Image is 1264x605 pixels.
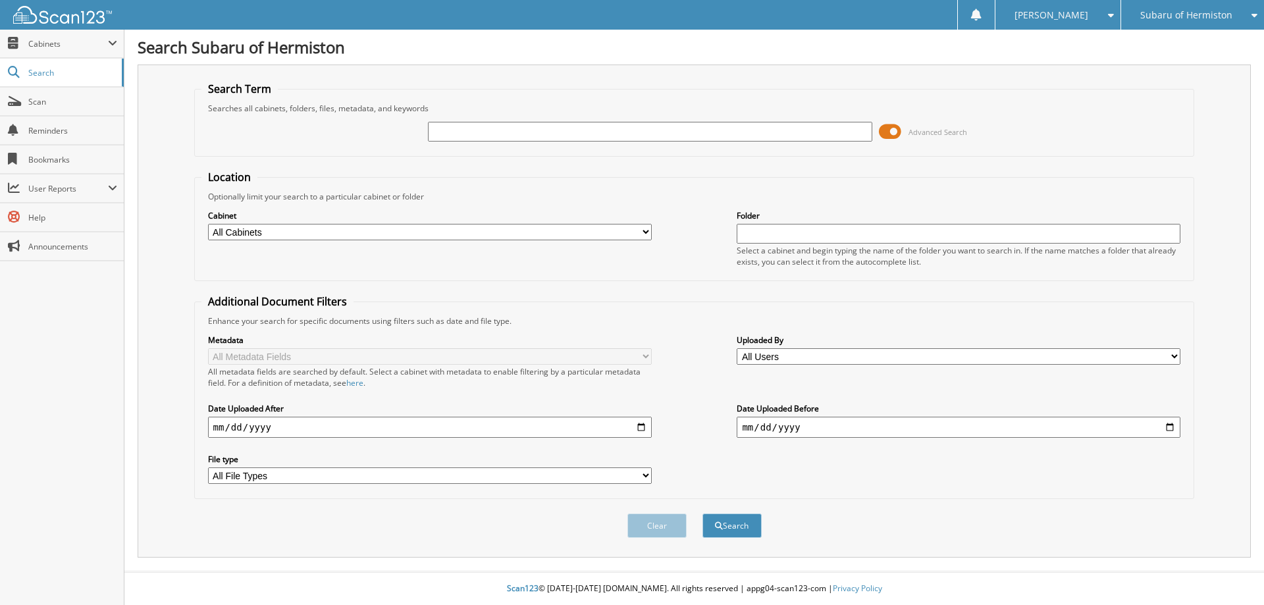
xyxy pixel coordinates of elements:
span: Bookmarks [28,154,117,165]
span: Help [28,212,117,223]
input: end [737,417,1180,438]
legend: Location [201,170,257,184]
legend: Additional Document Filters [201,294,354,309]
label: Date Uploaded Before [737,403,1180,414]
div: Select a cabinet and begin typing the name of the folder you want to search in. If the name match... [737,245,1180,267]
span: [PERSON_NAME] [1014,11,1088,19]
span: Cabinets [28,38,108,49]
input: start [208,417,652,438]
div: © [DATE]-[DATE] [DOMAIN_NAME]. All rights reserved | appg04-scan123-com | [124,573,1264,605]
button: Clear [627,513,687,538]
h1: Search Subaru of Hermiston [138,36,1251,58]
a: Privacy Policy [833,583,882,594]
span: Announcements [28,241,117,252]
div: All metadata fields are searched by default. Select a cabinet with metadata to enable filtering b... [208,366,652,388]
label: Metadata [208,334,652,346]
div: Enhance your search for specific documents using filters such as date and file type. [201,315,1188,327]
label: Folder [737,210,1180,221]
button: Search [702,513,762,538]
span: Advanced Search [908,127,967,137]
span: Scan [28,96,117,107]
span: User Reports [28,183,108,194]
label: File type [208,454,652,465]
legend: Search Term [201,82,278,96]
label: Cabinet [208,210,652,221]
span: Search [28,67,115,78]
span: Subaru of Hermiston [1140,11,1232,19]
div: Searches all cabinets, folders, files, metadata, and keywords [201,103,1188,114]
span: Reminders [28,125,117,136]
img: scan123-logo-white.svg [13,6,112,24]
label: Uploaded By [737,334,1180,346]
label: Date Uploaded After [208,403,652,414]
div: Optionally limit your search to a particular cabinet or folder [201,191,1188,202]
span: Scan123 [507,583,539,594]
a: here [346,377,363,388]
